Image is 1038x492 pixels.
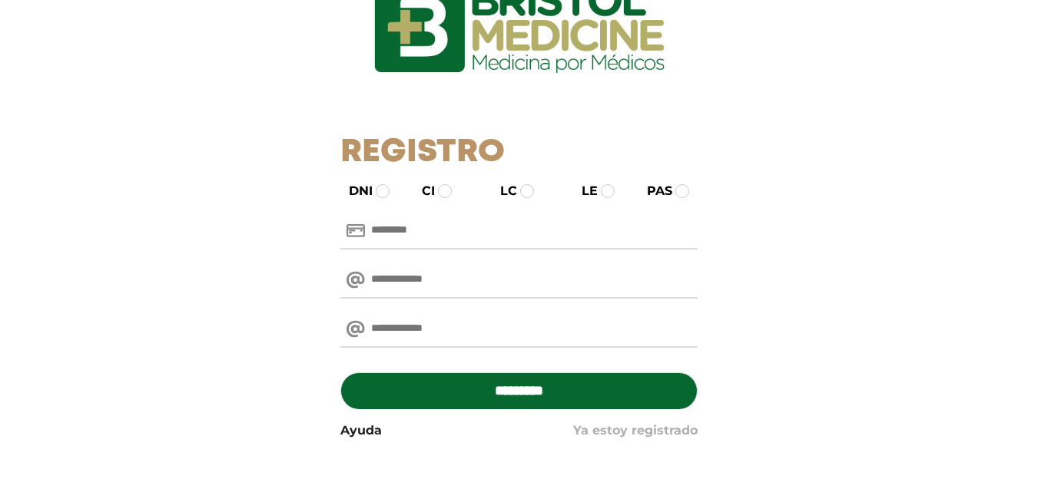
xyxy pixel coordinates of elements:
a: Ya estoy registrado [573,421,698,440]
h1: Registro [340,134,698,172]
label: LE [568,182,598,200]
label: DNI [335,182,373,200]
label: LC [486,182,517,200]
label: PAS [633,182,672,200]
label: CI [408,182,435,200]
a: Ayuda [340,421,382,440]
